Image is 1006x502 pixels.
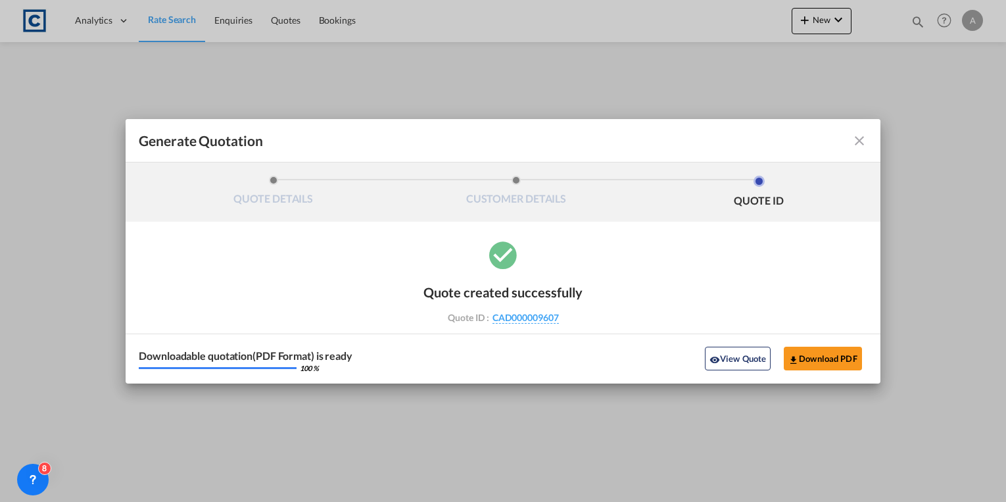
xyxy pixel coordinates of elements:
span: CAD000009607 [492,312,559,324]
md-icon: icon-checkbox-marked-circle [487,238,519,271]
span: Generate Quotation [139,132,262,149]
div: 100 % [300,364,319,372]
md-dialog: Generate QuotationQUOTE ... [126,119,880,384]
div: Downloadable quotation(PDF Format) is ready [139,351,352,361]
md-icon: icon-close fg-AAA8AD cursor m-0 [851,133,867,149]
md-icon: icon-download [788,355,799,365]
li: CUSTOMER DETAILS [395,176,637,211]
div: Quote ID : [427,312,579,324]
button: Download PDF [784,347,862,370]
div: Quote created successfully [423,284,583,300]
li: QUOTE ID [638,176,880,211]
li: QUOTE DETAILS [152,176,395,211]
md-icon: icon-eye [709,355,720,365]
button: icon-eyeView Quote [705,347,771,370]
